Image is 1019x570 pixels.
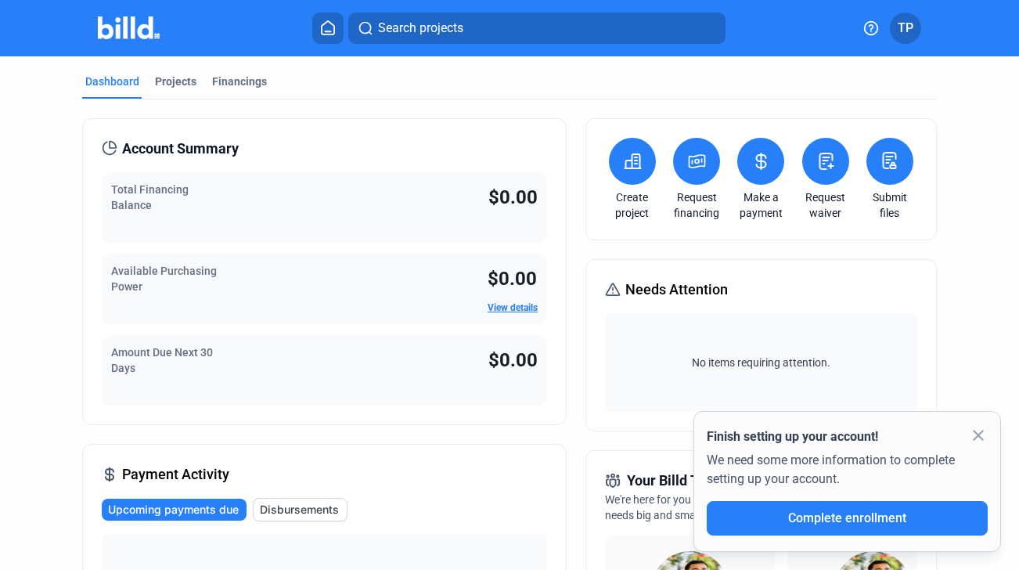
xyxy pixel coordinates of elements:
[122,138,239,160] span: Account Summary
[155,74,196,89] div: Projects
[122,464,229,485] span: Payment Activity
[253,498,347,521] button: Disbursements
[611,355,911,370] span: No items requiring attention.
[212,74,267,89] div: Financings
[85,74,139,89] div: Dashboard
[627,470,726,492] span: Your Billd Team
[348,13,726,44] button: Search projects
[625,279,728,301] span: Needs Attention
[669,189,724,221] a: Request financing
[111,183,189,211] span: Total Financing Balance
[98,16,160,39] img: Billd Company Logo
[798,189,853,221] a: Request waiver
[862,189,917,221] a: Submit files
[488,302,538,313] a: View details
[378,19,463,38] span: Search projects
[707,446,988,501] div: We need some more information to complete setting up your account.
[898,19,913,38] span: TP
[488,349,538,371] span: $0.00
[788,510,906,525] span: Complete enrollment
[260,502,339,518] span: Disbursements
[969,426,988,445] mat-icon: close
[733,189,788,221] a: Make a payment
[102,499,247,521] button: Upcoming payments due
[111,346,213,374] span: Amount Due Next 30 Days
[108,502,239,518] span: Upcoming payments due
[605,493,895,521] span: We're here for you and your business. Reach out anytime for needs big and small!
[111,265,217,293] span: Available Purchasing Power
[488,186,538,208] span: $0.00
[890,13,921,44] button: TP
[707,501,988,536] button: Complete enrollment
[605,189,660,221] a: Create project
[707,427,988,446] div: Finish setting up your account!
[488,268,537,290] span: $0.00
